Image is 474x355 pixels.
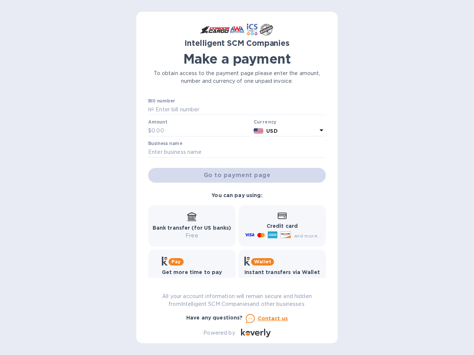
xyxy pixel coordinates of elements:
b: Intelligent SCM Companies [184,38,290,48]
label: Business name [148,141,182,146]
p: Powered by [203,329,235,337]
input: Enter business name [148,147,326,158]
b: You can pay using: [211,192,262,198]
p: To obtain access to the payment page please enter the amount, number and currency of one unpaid i... [148,70,326,85]
p: $ [148,127,151,135]
b: Instant transfers via Wallet [244,269,320,275]
p: Free [244,276,320,284]
p: Up to 12 weeks [162,276,222,284]
span: and more... [294,233,321,239]
b: Pay [171,259,181,264]
label: Bill number [148,99,175,103]
h1: Make a payment [148,51,326,67]
b: Have any questions? [186,315,243,321]
b: Credit card [267,223,298,229]
img: USD [254,128,264,133]
u: Contact us [258,315,288,321]
label: Amount [148,120,167,125]
b: Wallet [254,259,271,264]
input: Enter bill number [154,104,326,115]
b: Currency [254,119,277,125]
p: Free [153,232,231,240]
b: Get more time to pay [162,269,222,275]
input: 0.00 [151,125,251,136]
p: All your account information will remain secure and hidden from Intelligent SCM Companies and oth... [148,293,326,308]
b: USD [266,128,277,134]
p: № [148,106,154,114]
b: Bank transfer (for US banks) [153,225,231,231]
